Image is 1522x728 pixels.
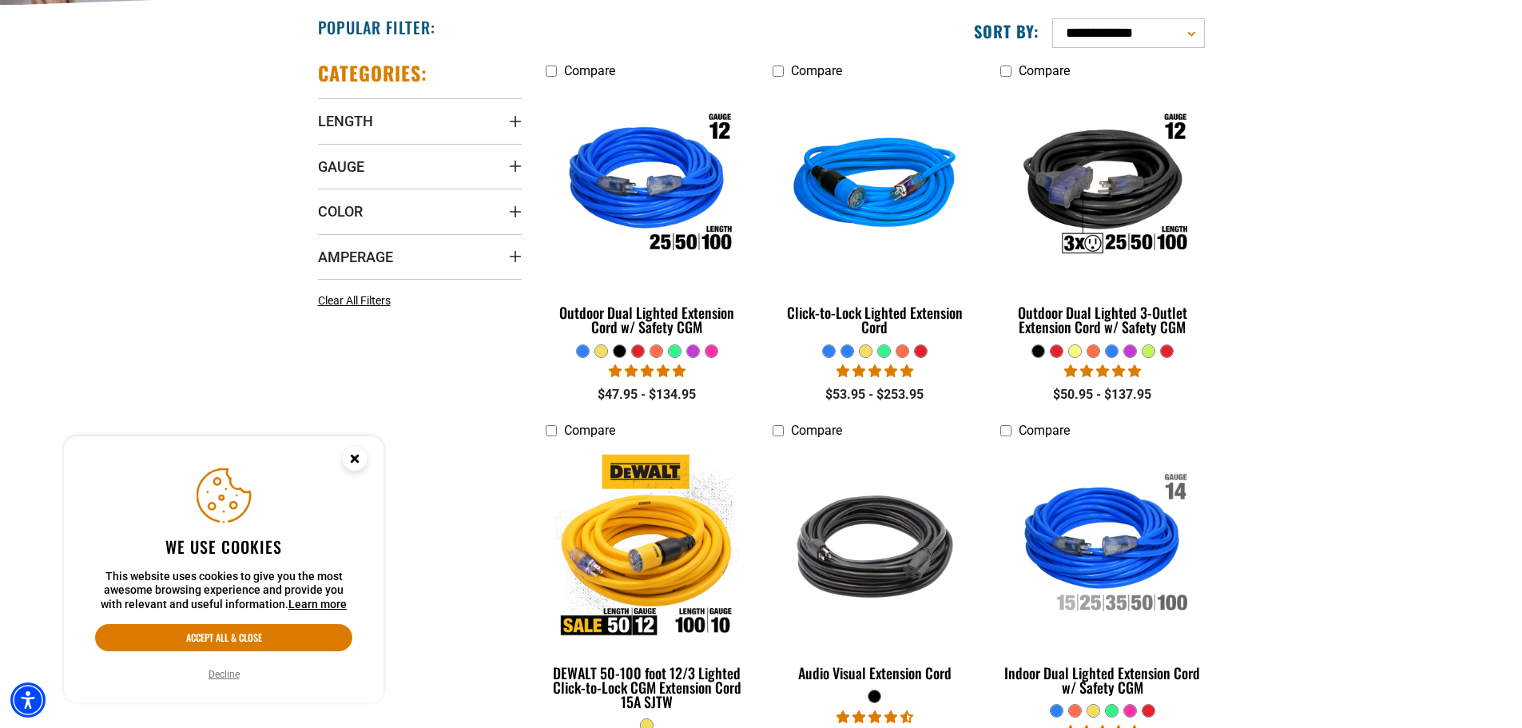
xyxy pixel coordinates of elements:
div: $53.95 - $253.95 [773,385,976,404]
img: blue [774,94,976,278]
div: Indoor Dual Lighted Extension Cord w/ Safety CGM [1000,666,1204,694]
img: Outdoor Dual Lighted Extension Cord w/ Safety CGM [546,94,748,278]
span: Compare [564,423,615,438]
summary: Length [318,98,522,143]
label: Sort by: [974,21,1039,42]
button: Accept all & close [95,624,352,651]
span: Length [318,112,373,130]
span: Compare [1019,63,1070,78]
span: Compare [564,63,615,78]
img: black [774,454,976,638]
div: Outdoor Dual Lighted 3-Outlet Extension Cord w/ Safety CGM [1000,305,1204,334]
img: Outdoor Dual Lighted 3-Outlet Extension Cord w/ Safety CGM [1002,94,1203,278]
span: Gauge [318,157,364,176]
a: DEWALT 50-100 foot 12/3 Lighted Click-to-Lock CGM Extension Cord 15A SJTW DEWALT 50-100 foot 12/3... [546,447,749,718]
a: Indoor Dual Lighted Extension Cord w/ Safety CGM Indoor Dual Lighted Extension Cord w/ Safety CGM [1000,447,1204,704]
div: Audio Visual Extension Cord [773,666,976,680]
a: blue Click-to-Lock Lighted Extension Cord [773,86,976,344]
div: $47.95 - $134.95 [546,385,749,404]
div: DEWALT 50-100 foot 12/3 Lighted Click-to-Lock CGM Extension Cord 15A SJTW [546,666,749,709]
a: black Audio Visual Extension Cord [773,447,976,690]
button: Close this option [326,436,383,486]
a: Outdoor Dual Lighted Extension Cord w/ Safety CGM Outdoor Dual Lighted Extension Cord w/ Safety CGM [546,86,749,344]
span: 4.87 stars [837,364,913,379]
button: Decline [204,666,244,682]
p: This website uses cookies to give you the most awesome browsing experience and provide you with r... [95,570,352,612]
span: Compare [791,63,842,78]
span: Compare [791,423,842,438]
span: 4.83 stars [609,364,685,379]
a: Clear All Filters [318,292,397,309]
span: 4.68 stars [837,710,913,725]
summary: Gauge [318,144,522,189]
span: 4.80 stars [1064,364,1141,379]
img: DEWALT 50-100 foot 12/3 Lighted Click-to-Lock CGM Extension Cord 15A SJTW [546,454,748,638]
div: Click-to-Lock Lighted Extension Cord [773,305,976,334]
h2: Popular Filter: [318,17,435,38]
aside: Cookie Consent [64,436,383,703]
a: This website uses cookies to give you the most awesome browsing experience and provide you with r... [288,598,347,611]
div: Outdoor Dual Lighted Extension Cord w/ Safety CGM [546,305,749,334]
div: Accessibility Menu [10,682,46,718]
div: $50.95 - $137.95 [1000,385,1204,404]
span: Color [318,202,363,221]
summary: Color [318,189,522,233]
span: Compare [1019,423,1070,438]
span: Clear All Filters [318,294,391,307]
a: Outdoor Dual Lighted 3-Outlet Extension Cord w/ Safety CGM Outdoor Dual Lighted 3-Outlet Extensio... [1000,86,1204,344]
h2: We use cookies [95,536,352,557]
span: Amperage [318,248,393,266]
h2: Categories: [318,61,428,86]
summary: Amperage [318,234,522,279]
img: Indoor Dual Lighted Extension Cord w/ Safety CGM [1002,454,1203,638]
